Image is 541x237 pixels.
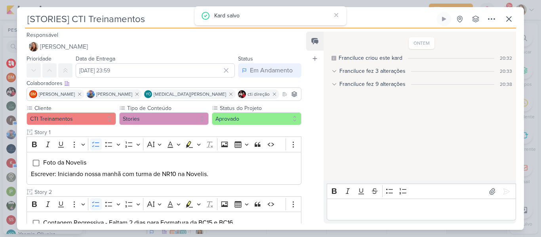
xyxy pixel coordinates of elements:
div: Editor editing area: main [27,212,301,233]
input: Buscar [281,89,299,99]
div: Em Andamento [250,66,293,75]
div: Kard salvo [214,11,331,20]
button: CTI Treinamentos [27,112,116,125]
div: Franciluce criou este kard [339,54,402,62]
p: Escrever: Iniciando nossa manhã com turma de NR10 na Novelis. [31,169,297,179]
button: [PERSON_NAME] [27,40,301,54]
div: 20:38 [500,81,512,88]
input: Texto sem título [33,188,301,196]
div: Beth Monteiro [29,90,37,98]
button: Aprovado [212,112,301,125]
div: Ligar relógio [441,16,447,22]
input: Kard Sem Título [25,12,435,26]
div: Editor editing area: main [27,152,301,185]
label: Tipo de Conteúdo [126,104,209,112]
label: Data de Entrega [76,55,115,62]
label: Cliente [34,104,116,112]
img: cti direção [238,90,246,98]
span: [PERSON_NAME] [39,91,75,98]
p: BM [30,93,36,97]
span: [PERSON_NAME] [40,42,88,51]
button: Stories [119,112,209,125]
span: cti direção [248,91,270,98]
label: Status do Projeto [219,104,301,112]
div: 20:33 [500,68,512,75]
span: [MEDICAL_DATA][PERSON_NAME] [154,91,226,98]
input: Select a date [76,63,235,78]
button: Em Andamento [238,63,301,78]
p: YO [146,93,151,97]
div: Editor editing area: main [327,199,516,220]
div: Colaboradores [27,79,301,87]
label: Responsável [27,32,58,38]
label: Prioridade [27,55,51,62]
div: Yasmin Oliveira [144,90,152,98]
span: Foto da Novelis [43,159,86,167]
div: Franciluce fez 9 alterações [339,80,406,88]
div: Editor toolbar [327,184,516,199]
img: Franciluce Carvalho [29,42,38,51]
div: Franciluce fez 3 alterações [339,67,406,75]
div: 20:32 [500,55,512,62]
div: Editor toolbar [27,196,301,212]
div: Editor toolbar [27,137,301,152]
span: [PERSON_NAME] [96,91,132,98]
label: Status [238,55,253,62]
img: Guilherme Savio [87,90,95,98]
div: Este log é visível à todos no kard [331,56,336,61]
input: Texto sem título [33,128,301,137]
span: Contagem Regressiva - Faltam 2 dias para Formatura da BC15 e BC16. [43,219,234,227]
